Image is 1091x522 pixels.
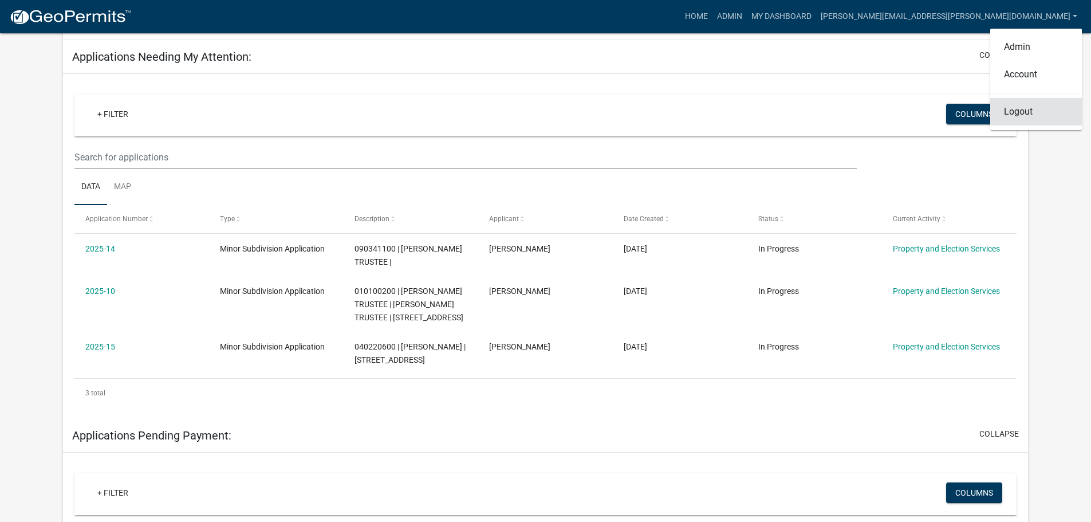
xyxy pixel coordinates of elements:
[344,205,478,233] datatable-header-cell: Description
[220,215,235,223] span: Type
[209,205,344,233] datatable-header-cell: Type
[979,428,1019,440] button: collapse
[85,244,115,253] a: 2025-14
[624,342,647,351] span: 04/04/2025
[747,6,816,28] a: My Dashboard
[85,215,148,223] span: Application Number
[758,215,778,223] span: Status
[624,215,664,223] span: Date Created
[355,215,389,223] span: Description
[355,286,463,322] span: 010100200 | CALVIN K PRIEM TRUSTEE | KAREN M PRIEM TRUSTEE | 3635 360TH AVE
[72,50,251,64] h5: Applications Needing My Attention:
[72,429,231,442] h5: Applications Pending Payment:
[63,74,1028,419] div: collapse
[88,482,137,503] a: + Filter
[816,6,1082,28] a: [PERSON_NAME][EMAIL_ADDRESS][PERSON_NAME][DOMAIN_NAME]
[74,146,856,169] input: Search for applications
[946,104,1002,124] button: Columns
[881,205,1016,233] datatable-header-cell: Current Activity
[893,286,1000,296] a: Property and Election Services
[893,342,1000,351] a: Property and Election Services
[624,286,647,296] span: 07/11/2025
[489,342,550,351] span: Cheryl Dobberstein
[478,205,613,233] datatable-header-cell: Applicant
[220,244,325,253] span: Minor Subdivision Application
[680,6,712,28] a: Home
[990,61,1082,88] a: Account
[85,342,115,351] a: 2025-15
[489,286,550,296] span: Calvin Priem
[107,169,138,206] a: Map
[613,205,747,233] datatable-header-cell: Date Created
[946,482,1002,503] button: Columns
[747,205,881,233] datatable-header-cell: Status
[88,104,137,124] a: + Filter
[624,244,647,253] span: 07/30/2025
[979,49,1019,61] button: collapse
[990,33,1082,61] a: Admin
[74,379,1017,407] div: 3 total
[990,98,1082,125] a: Logout
[74,169,107,206] a: Data
[712,6,747,28] a: Admin
[489,244,550,253] span: Tricia Kronebusch
[758,342,799,351] span: In Progress
[355,342,466,364] span: 040220600 | DORIS A WAKNITZ | 3169 280TH AVE
[893,244,1000,253] a: Property and Election Services
[74,205,209,233] datatable-header-cell: Application Number
[85,286,115,296] a: 2025-10
[758,244,799,253] span: In Progress
[220,286,325,296] span: Minor Subdivision Application
[355,244,462,266] span: 090341100 | JOSEPH E BORNEKE TRUSTEE |
[220,342,325,351] span: Minor Subdivision Application
[758,286,799,296] span: In Progress
[990,29,1082,130] div: [PERSON_NAME][EMAIL_ADDRESS][PERSON_NAME][DOMAIN_NAME]
[893,215,940,223] span: Current Activity
[489,215,519,223] span: Applicant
